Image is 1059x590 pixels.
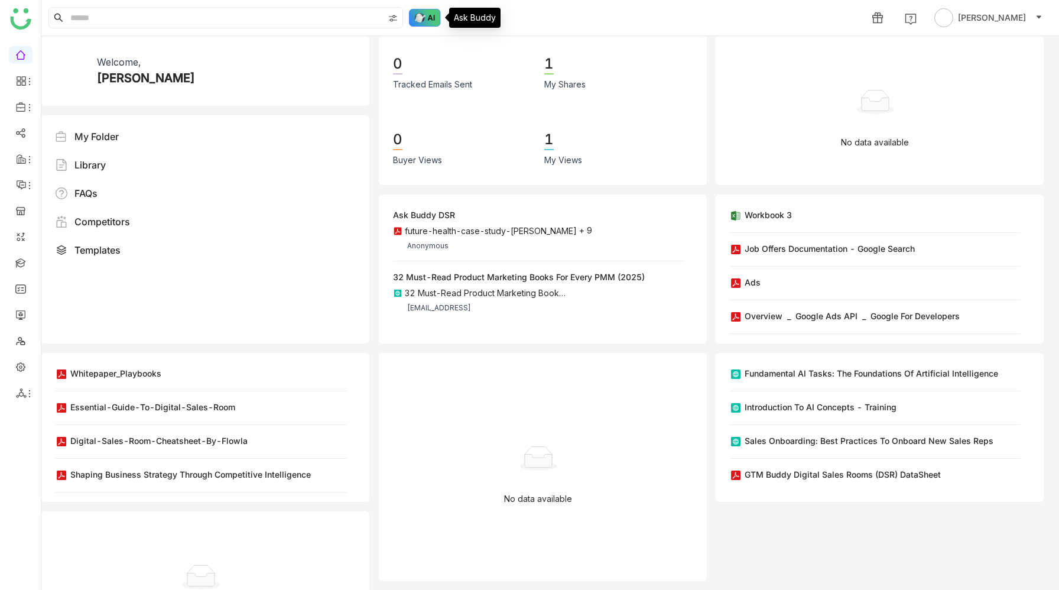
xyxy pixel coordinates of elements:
[393,209,455,221] div: Ask Buddy DSR
[393,226,402,236] img: pdf.svg
[745,401,896,413] div: Introduction to AI concepts - Training
[544,78,586,91] div: My Shares
[70,367,161,380] div: Whitepaper_Playbooks
[70,435,248,447] div: Digital-Sales-Room-Cheatsheet-by-Flowla
[905,13,917,25] img: help.svg
[745,468,941,481] div: GTM Buddy Digital Sales Rooms (DSR) DataSheet
[841,136,909,149] p: No data available
[74,129,119,144] div: My Folder
[745,367,998,380] div: Fundamental AI Tasks: The Foundations of Artificial Intelligence
[393,130,402,150] div: 0
[544,154,582,167] div: My Views
[405,288,566,298] div: 32 Must-Read Product Marketing Book…
[97,55,141,69] div: Welcome,
[745,310,960,322] div: Overview _ Google Ads API _ Google for Developers
[745,276,761,288] div: Ads
[544,54,554,74] div: 1
[97,69,195,87] div: [PERSON_NAME]
[407,241,449,251] div: Anonymous
[958,11,1026,24] span: [PERSON_NAME]
[393,78,472,91] div: Tracked Emails Sent
[405,226,577,236] div: future-health-case-study-[PERSON_NAME]
[449,8,501,28] div: Ask Buddy
[579,225,592,236] span: + 9
[74,158,106,172] div: Library
[393,154,442,167] div: Buyer Views
[544,130,554,150] div: 1
[70,468,311,481] div: Shaping Business Strategy through Competitive Intelligence
[74,215,130,229] div: Competitors
[745,435,993,447] div: Sales Onboarding: Best Practices to Onboard New Sales Reps
[393,271,645,283] div: 32 Must-Read Product Marketing Books for Every PMM (2025)
[393,54,402,74] div: 0
[745,209,792,221] div: Workbook 3
[56,55,87,87] img: 684a9a0bde261c4b36a3c9f0
[745,242,915,255] div: job offers documentation - Google Search
[10,8,31,30] img: logo
[74,243,121,257] div: Templates
[388,14,398,23] img: search-type.svg
[409,9,441,27] img: ask-buddy-hover.svg
[932,8,1045,27] button: [PERSON_NAME]
[70,401,235,413] div: Essential-Guide-to-Digital-Sales-Room
[504,492,572,505] p: No data available
[407,303,471,313] div: [EMAIL_ADDRESS]
[74,186,98,200] div: FAQs
[934,8,953,27] img: avatar
[393,288,402,298] img: article.svg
